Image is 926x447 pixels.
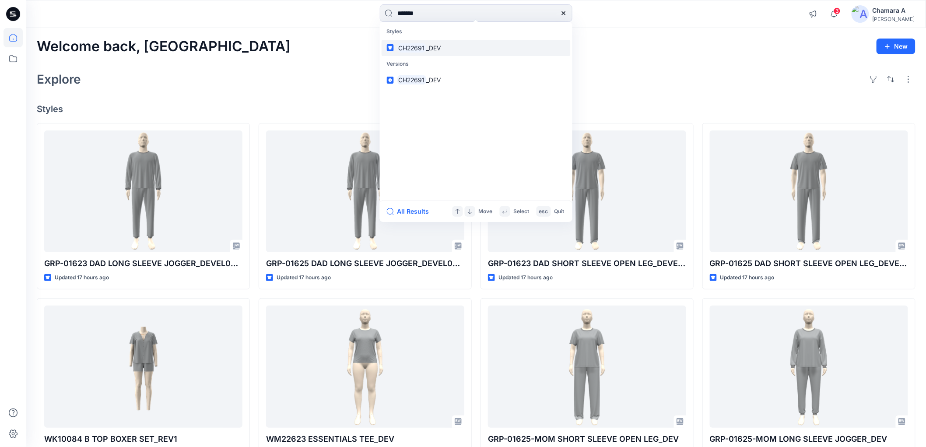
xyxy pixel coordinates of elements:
[37,72,81,86] h2: Explore
[426,76,441,84] span: _DEV
[488,433,686,445] p: GRP-01625-MOM SHORT SLEEVE OPEN LEG_DEV
[426,44,441,52] span: _DEV
[266,306,464,427] a: WM22623 ESSENTIALS TEE_DEV
[382,72,571,88] a: CH22691_DEV
[44,306,242,427] a: WK10084 B TOP BOXER SET_REV1
[852,5,869,23] img: avatar
[539,207,548,216] p: esc
[710,433,908,445] p: GRP-01625-MOM LONG SLEEVE JOGGER_DEV
[710,306,908,427] a: GRP-01625-MOM LONG SLEEVE JOGGER_DEV
[720,273,775,282] p: Updated 17 hours ago
[387,206,435,217] button: All Results
[44,433,242,445] p: WK10084 B TOP BOXER SET_REV1
[382,56,571,72] p: Versions
[554,207,565,216] p: Quit
[877,39,915,54] button: New
[55,273,109,282] p: Updated 17 hours ago
[834,7,841,14] span: 3
[488,130,686,252] a: GRP-01623 DAD SHORT SLEEVE OPEN LEG_DEVELOPMENT
[488,257,686,270] p: GRP-01623 DAD SHORT SLEEVE OPEN LEG_DEVELOPMENT
[37,39,291,55] h2: Welcome back, [GEOGRAPHIC_DATA]
[397,75,427,85] mark: CH22691
[710,130,908,252] a: GRP-01625 DAD SHORT SLEEVE OPEN LEG_DEVELOPMENT
[277,273,331,282] p: Updated 17 hours ago
[37,104,915,114] h4: Styles
[397,43,427,53] mark: CH22691
[488,306,686,427] a: GRP-01625-MOM SHORT SLEEVE OPEN LEG_DEV
[44,257,242,270] p: GRP-01623 DAD LONG SLEEVE JOGGER_DEVEL0PMENT
[873,16,915,22] div: [PERSON_NAME]
[710,257,908,270] p: GRP-01625 DAD SHORT SLEEVE OPEN LEG_DEVELOPMENT
[479,207,493,216] p: Move
[266,433,464,445] p: WM22623 ESSENTIALS TEE_DEV
[514,207,530,216] p: Select
[382,40,571,56] a: CH22691_DEV
[873,5,915,16] div: Chamara A
[44,130,242,252] a: GRP-01623 DAD LONG SLEEVE JOGGER_DEVEL0PMENT
[266,257,464,270] p: GRP-01625 DAD LONG SLEEVE JOGGER_DEVEL0PMENT
[382,24,571,40] p: Styles
[498,273,553,282] p: Updated 17 hours ago
[266,130,464,252] a: GRP-01625 DAD LONG SLEEVE JOGGER_DEVEL0PMENT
